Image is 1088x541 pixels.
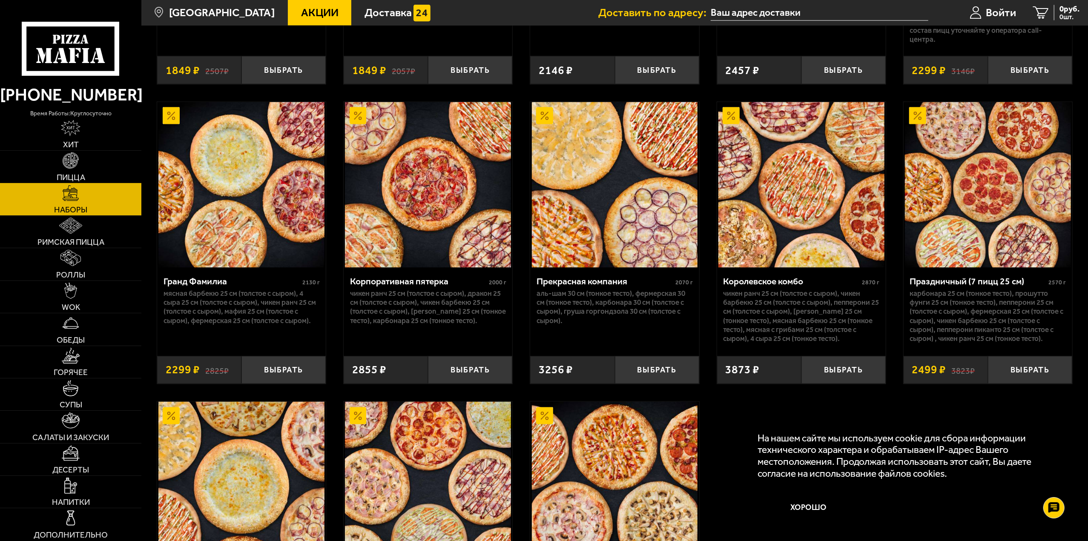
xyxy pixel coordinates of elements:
[54,368,88,376] span: Горячее
[392,65,415,76] s: 2057 ₽
[164,289,320,326] p: Мясная Барбекю 25 см (толстое с сыром), 4 сыра 25 см (толстое с сыром), Чикен Ранч 25 см (толстое...
[428,56,512,84] button: Выбрать
[205,65,229,76] s: 2507 ₽
[34,531,108,539] span: Дополнительно
[365,7,412,18] span: Доставка
[428,356,512,384] button: Выбрать
[725,65,759,76] span: 2457 ₽
[163,107,180,124] img: Акционный
[63,140,79,149] span: Хит
[536,107,553,124] img: Акционный
[675,279,693,286] span: 2070 г
[301,7,339,18] span: Акции
[345,102,511,268] img: Корпоративная пятерка
[801,356,886,384] button: Выбрать
[539,364,573,376] span: 3256 ₽
[912,364,946,376] span: 2499 ₽
[157,102,326,268] a: АкционныйГранд Фамилиа
[205,364,229,376] s: 2825 ₽
[241,356,326,384] button: Выбрать
[723,289,879,344] p: Чикен Ранч 25 см (толстое с сыром), Чикен Барбекю 25 см (толстое с сыром), Пепперони 25 см (толст...
[57,336,85,344] span: Обеды
[350,289,506,326] p: Чикен Ранч 25 см (толстое с сыром), Дракон 25 см (толстое с сыром), Чикен Барбекю 25 см (толстое ...
[615,56,699,84] button: Выбрать
[1059,5,1079,13] span: 0 руб.
[57,173,85,181] span: Пицца
[166,364,200,376] span: 2299 ₽
[1059,14,1079,20] span: 0 шт.
[413,5,431,22] img: 15daf4d41897b9f0e9f617042186c801.svg
[52,466,89,474] span: Десерты
[37,238,104,246] span: Римская пицца
[530,102,699,268] a: АкционныйПрекрасная компания
[241,56,326,84] button: Выбрать
[711,5,928,21] input: Ваш адрес доставки
[52,498,90,506] span: Напитки
[532,102,698,268] img: Прекрасная компания
[352,364,386,376] span: 2855 ₽
[598,7,711,18] span: Доставить по адресу:
[717,102,886,268] a: АкционныйКоролевское комбо
[909,107,926,124] img: Акционный
[350,107,367,124] img: Акционный
[910,289,1066,344] p: Карбонара 25 см (тонкое тесто), Прошутто Фунги 25 см (тонкое тесто), Пепперони 25 см (толстое с с...
[56,271,85,279] span: Роллы
[801,56,886,84] button: Выбрать
[539,65,573,76] span: 2146 ₽
[60,401,82,409] span: Супы
[62,303,80,311] span: WOK
[725,364,759,376] span: 3873 ₽
[723,276,860,287] div: Королевское комбо
[904,102,1072,268] a: АкционныйПраздничный (7 пицц 25 см)
[988,356,1072,384] button: Выбрать
[54,206,87,214] span: Наборы
[758,490,860,524] button: Хорошо
[723,107,740,124] img: Акционный
[350,276,487,287] div: Корпоративная пятерка
[1048,279,1066,286] span: 2570 г
[910,276,1046,287] div: Праздничный (7 пицц 25 см)
[164,276,300,287] div: Гранд Фамилиа
[952,364,975,376] s: 3823 ₽
[718,102,884,268] img: Королевское комбо
[758,432,1056,479] p: На нашем сайте мы используем cookie для сбора информации технического характера и обрабатываем IP...
[862,279,879,286] span: 2870 г
[350,407,367,424] img: Акционный
[489,279,506,286] span: 2000 г
[986,7,1016,18] span: Войти
[169,7,275,18] span: [GEOGRAPHIC_DATA]
[163,407,180,424] img: Акционный
[912,65,946,76] span: 2299 ₽
[536,407,553,424] img: Акционный
[952,65,975,76] s: 3146 ₽
[615,356,699,384] button: Выбрать
[905,102,1071,268] img: Праздничный (7 пицц 25 см)
[158,102,324,268] img: Гранд Фамилиа
[988,56,1072,84] button: Выбрать
[166,65,200,76] span: 1849 ₽
[344,102,512,268] a: АкционныйКорпоративная пятерка
[302,279,320,286] span: 2130 г
[32,433,109,441] span: Салаты и закуски
[352,65,386,76] span: 1849 ₽
[537,289,693,326] p: Аль-Шам 30 см (тонкое тесто), Фермерская 30 см (тонкое тесто), Карбонара 30 см (толстое с сыром),...
[537,276,673,287] div: Прекрасная компания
